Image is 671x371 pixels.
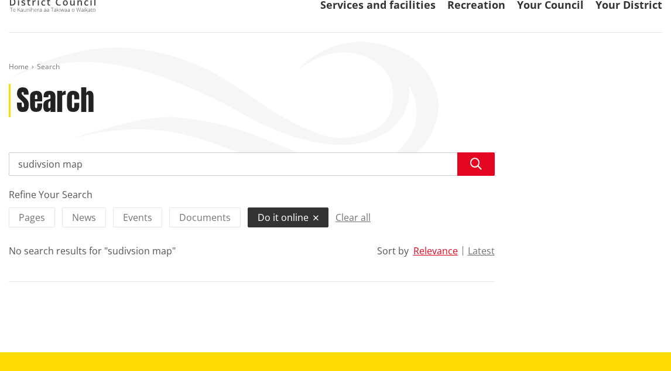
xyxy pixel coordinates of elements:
span: Pages [19,211,45,224]
div: Sort by [377,244,409,258]
button: Relevance [413,246,458,256]
input: Search input [9,152,495,176]
span: Events [123,211,152,224]
div: Refine Your Search [9,188,495,202]
span: Documents [179,211,231,224]
button: Clear all [335,208,371,227]
span: News [72,211,96,224]
a: Home [9,62,29,72]
span: Do it online [258,211,309,224]
button: Latest [468,246,495,256]
iframe: Messenger Launcher [617,322,659,364]
h1: Search [16,84,94,118]
span: Search [37,62,60,72]
div: No search results for "sudivsion map" [9,244,176,258]
nav: breadcrumb [9,62,662,72]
